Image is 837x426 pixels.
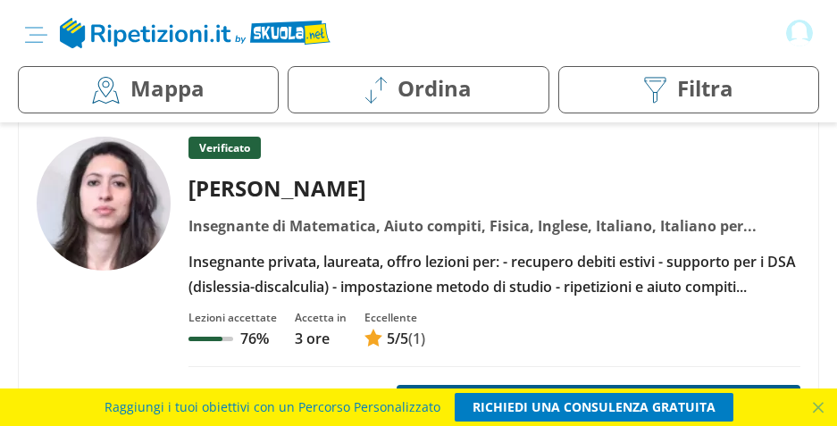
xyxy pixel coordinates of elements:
span: (1) [408,329,425,348]
img: Ordina filtri mobile [365,78,386,104]
div: Eccellente [364,310,425,325]
img: Filtra filtri mobile [644,78,665,104]
div: Insegnante privata, laureata, offro lezioni per: - recupero debiti estivi - supporto per i DSA (d... [182,249,808,299]
span: 5 [387,329,395,348]
div: Accetta in [295,310,347,325]
p: Verificato [188,137,261,159]
img: Menu sito Ripetizioni.it [25,27,47,43]
img: tutor a Bologna - Eleonora [37,137,171,271]
span: Raggiungi i tuoi obiettivi con un Percorso Personalizzato [105,393,440,422]
span: /5 [387,329,408,348]
p: 76% [240,329,269,348]
a: RICHIEDI UNA CONSULENZA GRATUITA [455,393,733,422]
div: [PERSON_NAME] [182,173,808,203]
div: Insegnante di Matematica, Aiuto compiti, Fisica, Inglese, Italiano, Italiano per stranieri [182,213,808,238]
button: Contatta [397,385,800,424]
img: Mappa filtri mobile [92,78,120,104]
div: Lezioni accettate [188,310,277,325]
img: logo Skuola.net | Ripetizioni.it [60,18,331,48]
img: user avatar [786,20,813,46]
button: Ordina [288,66,548,114]
button: Filtra [558,66,819,114]
button: Mappa [18,66,279,114]
a: 5/5(1) [364,329,425,348]
a: logo Skuola.net | Ripetizioni.it [60,21,331,41]
p: 3 ore [295,329,347,348]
